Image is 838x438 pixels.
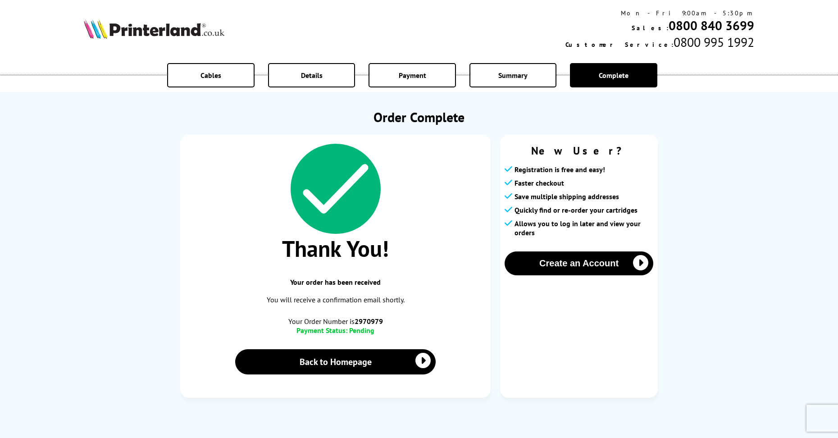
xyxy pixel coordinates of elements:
span: Summary [498,71,528,80]
span: Customer Service: [565,41,674,49]
a: 0800 840 3699 [669,17,754,34]
div: Mon - Fri 9:00am - 5:30pm [565,9,754,17]
span: Complete [599,71,628,80]
b: 2970979 [355,317,383,326]
span: Cables [200,71,221,80]
span: Save multiple shipping addresses [515,192,619,201]
span: Quickly find or re-order your cartridges [515,205,638,214]
img: Printerland Logo [84,19,224,39]
span: Payment Status: [296,326,347,335]
button: Create an Account [505,251,653,275]
a: Back to Homepage [235,349,436,374]
span: Thank You! [189,234,482,263]
span: Pending [349,326,374,335]
span: Registration is free and easy! [515,165,605,174]
span: Sales: [632,24,669,32]
span: Your Order Number is [189,317,482,326]
span: 0800 995 1992 [674,34,754,50]
span: Your order has been received [189,278,482,287]
span: Details [301,71,323,80]
p: You will receive a confirmation email shortly. [189,294,482,306]
span: Faster checkout [515,178,564,187]
span: New User? [505,144,653,158]
span: Payment [399,71,426,80]
span: Allows you to log in later and view your orders [515,219,653,237]
h1: Order Complete [180,108,658,126]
